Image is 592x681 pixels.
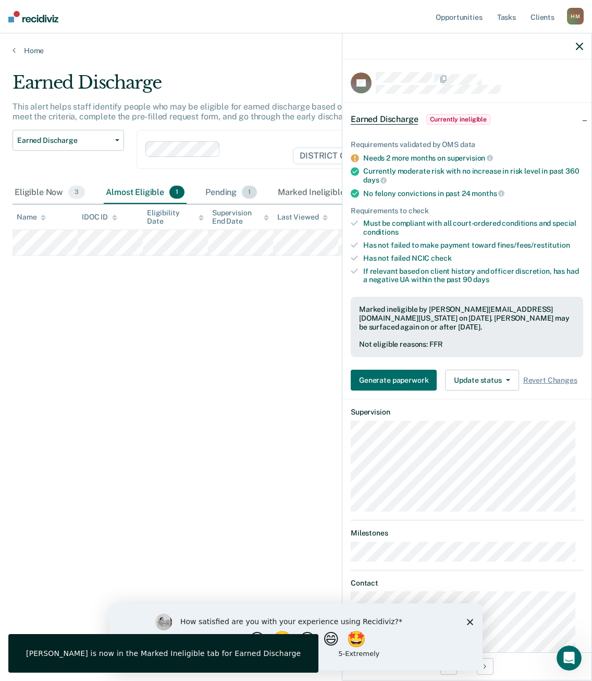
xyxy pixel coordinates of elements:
iframe: Intercom live chat [557,646,582,671]
span: Currently ineligible [426,114,490,125]
a: Home [13,46,579,55]
div: Has not failed NCIC [363,254,583,263]
div: Pending [203,181,259,204]
iframe: Survey by Kim from Recidiviz [109,603,483,671]
div: Needs 2 more months on supervision [363,153,583,163]
div: Requirements validated by OMS data [351,140,583,149]
span: 1 [242,186,257,199]
div: Earned DischargeCurrently ineligible [342,103,591,136]
div: H M [567,8,584,25]
p: This alert helps staff identify people who may be eligible for earned discharge based on IDOC’s c... [13,102,545,121]
div: Earned Discharge [13,72,545,102]
span: Earned Discharge [351,114,418,125]
div: [PERSON_NAME] is now in the Marked Ineligible tab for Earned Discharge [26,649,301,658]
span: conditions [363,228,399,236]
div: Marked Ineligible [276,181,371,204]
span: months [472,189,504,198]
button: Next Opportunity [477,658,494,675]
span: 1 [169,186,184,199]
span: days [473,275,489,284]
div: Requirements to check [351,206,583,215]
div: Marked ineligible by [PERSON_NAME][EMAIL_ADDRESS][DOMAIN_NAME][US_STATE] on [DATE]. [PERSON_NAME]... [359,305,575,331]
dt: Milestones [351,529,583,538]
div: Almost Eligible [104,181,187,204]
div: Has not failed to make payment toward [363,241,583,250]
img: Recidiviz [8,11,58,22]
div: No felony convictions in past 24 [363,189,583,198]
div: Eligible Now [13,181,87,204]
div: Eligibility Date [147,209,204,226]
a: Generate paperwork [351,370,441,391]
dt: Supervision [351,408,583,417]
div: If relevant based on client history and officer discretion, has had a negative UA within the past 90 [363,267,583,285]
div: Currently moderate risk with no increase in risk level in past 360 [363,167,583,185]
div: Not eligible reasons: FFR [359,340,575,349]
span: Earned Discharge [17,136,111,145]
span: check [431,254,451,262]
button: Generate paperwork [351,370,437,391]
dt: Contact [351,579,583,588]
span: Revert Changes [523,376,577,385]
div: Must be compliant with all court-ordered conditions and special [363,219,583,237]
div: Supervision End Date [212,209,269,226]
div: Name [17,213,46,222]
span: DISTRICT OFFICE 5, [GEOGRAPHIC_DATA] [293,148,480,164]
span: days [363,176,387,184]
div: Last Viewed [277,213,328,222]
span: 3 [68,186,85,199]
span: fines/fees/restitution [497,241,570,249]
button: Update status [445,370,519,391]
div: IDOC ID [82,213,117,222]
